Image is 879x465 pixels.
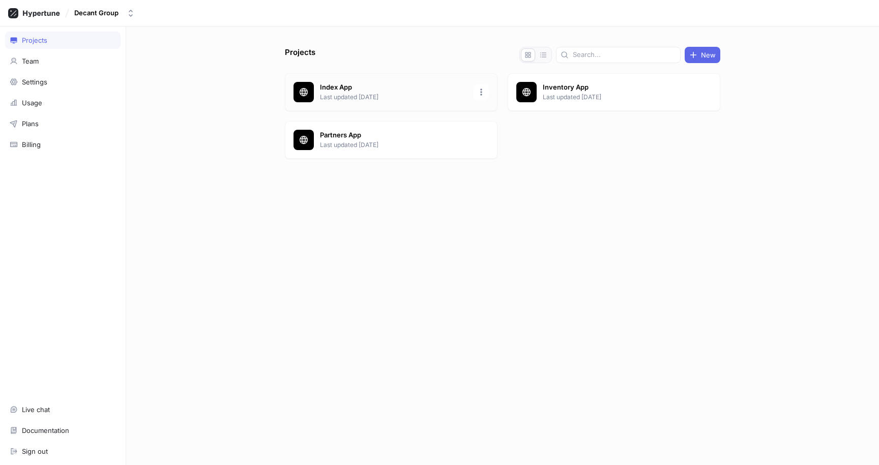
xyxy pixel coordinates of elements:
p: Projects [285,47,315,63]
div: Usage [22,99,42,107]
a: Plans [5,115,121,132]
a: Team [5,52,121,70]
div: Billing [22,140,41,149]
div: Projects [22,36,47,44]
div: Live chat [22,405,50,414]
p: Last updated [DATE] [320,93,467,102]
a: Projects [5,32,121,49]
button: Decant Group [70,5,139,21]
span: New [701,52,716,58]
input: Search... [573,50,676,60]
div: Sign out [22,447,48,455]
p: Inventory App [543,82,690,93]
p: Last updated [DATE] [320,140,467,150]
button: New [685,47,720,63]
div: Documentation [22,426,69,434]
div: Decant Group [74,9,119,17]
p: Last updated [DATE] [543,93,690,102]
div: Team [22,57,39,65]
a: Settings [5,73,121,91]
a: Usage [5,94,121,111]
div: Plans [22,120,39,128]
a: Documentation [5,422,121,439]
p: Index App [320,82,467,93]
p: Partners App [320,130,467,140]
div: Settings [22,78,47,86]
a: Billing [5,136,121,153]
